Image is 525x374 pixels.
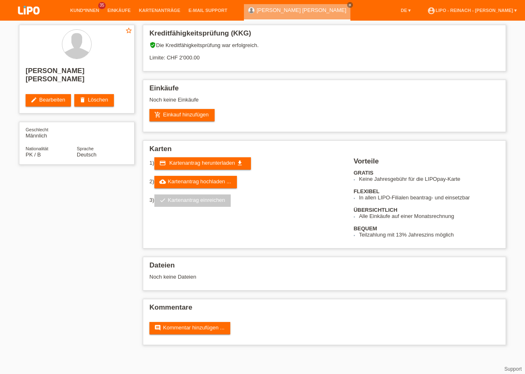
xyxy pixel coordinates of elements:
a: credit_card Kartenantrag herunterladen get_app [154,157,251,170]
h2: Kommentare [149,303,499,316]
div: Männlich [26,126,77,139]
li: In allen LIPO-Filialen beantrag- und einsetzbar [359,194,499,201]
a: account_circleLIPO - Reinach - [PERSON_NAME] ▾ [423,8,521,13]
h2: Karten [149,145,499,157]
div: 1) [149,157,343,170]
b: FLEXIBEL [354,188,380,194]
div: Noch keine Einkäufe [149,97,499,109]
a: [PERSON_NAME] [PERSON_NAME] [257,7,346,13]
span: 35 [98,2,106,9]
i: comment [154,324,161,331]
a: LIPO pay [8,17,50,23]
i: delete [79,97,86,103]
i: get_app [236,160,243,166]
a: add_shopping_cartEinkauf hinzufügen [149,109,215,121]
h2: Vorteile [354,157,499,170]
li: Teilzahlung mit 13% Jahreszins möglich [359,232,499,238]
b: ÜBERSICHTLICH [354,207,397,213]
h2: Dateien [149,261,499,274]
a: editBearbeiten [26,94,71,107]
a: E-Mail Support [184,8,232,13]
span: Sprache [77,146,94,151]
div: Noch keine Dateien [149,274,402,280]
li: Alle Einkäufe auf einer Monatsrechnung [359,213,499,219]
i: credit_card [159,160,166,166]
i: cloud_upload [159,178,166,185]
div: 2) [149,176,343,188]
i: star_border [125,27,132,34]
a: deleteLöschen [74,94,114,107]
h2: Kreditfähigkeitsprüfung (KKG) [149,29,499,42]
a: Kartenanträge [135,8,184,13]
i: verified_user [149,42,156,48]
a: cloud_uploadKartenantrag hochladen ... [154,176,237,188]
a: star_border [125,27,132,36]
span: Nationalität [26,146,48,151]
a: checkKartenantrag einreichen [154,194,231,207]
span: Kartenantrag herunterladen [169,160,235,166]
a: commentKommentar hinzufügen ... [149,322,230,334]
a: Support [504,366,522,372]
span: Geschlecht [26,127,48,132]
i: edit [31,97,37,103]
i: close [348,3,352,7]
a: Kund*innen [66,8,103,13]
b: GRATIS [354,170,374,176]
span: Pakistan / B / 09.07.2015 [26,151,41,158]
i: account_circle [427,7,435,15]
li: Keine Jahresgebühr für die LIPOpay-Karte [359,176,499,182]
i: check [159,197,166,204]
span: Deutsch [77,151,97,158]
div: Die Kreditfähigkeitsprüfung war erfolgreich. Limite: CHF 2'000.00 [149,42,499,67]
div: 3) [149,194,343,207]
i: add_shopping_cart [154,111,161,118]
h2: [PERSON_NAME] [PERSON_NAME] [26,67,128,88]
b: BEQUEM [354,225,377,232]
a: Einkäufe [103,8,135,13]
a: DE ▾ [397,8,415,13]
a: close [347,2,353,8]
h2: Einkäufe [149,84,499,97]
